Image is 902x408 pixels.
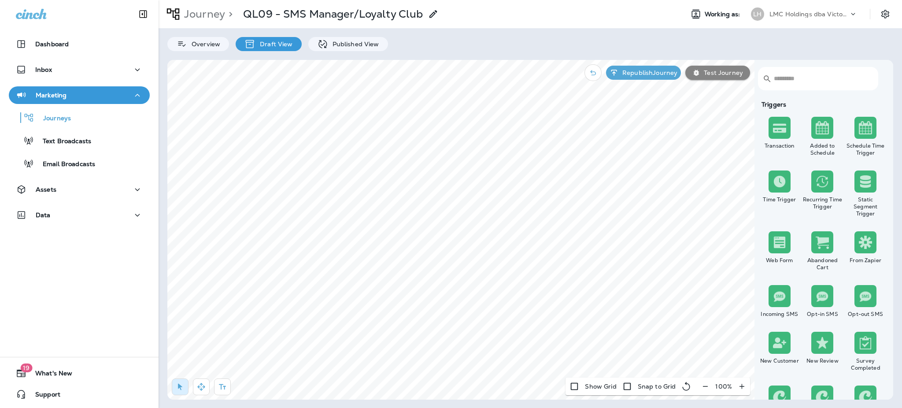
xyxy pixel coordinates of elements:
p: Marketing [36,92,67,99]
p: Inbox [35,66,52,73]
div: Recurring Time Trigger [803,196,843,210]
div: Transaction [760,142,799,149]
button: Settings [877,6,893,22]
span: What's New [26,370,72,380]
p: Assets [36,186,56,193]
p: Email Broadcasts [34,160,95,169]
p: Journey [181,7,225,21]
div: Web Form [760,257,799,264]
div: Abandoned Cart [803,257,843,271]
p: Snap to Grid [638,383,676,390]
p: Published View [328,41,379,48]
button: Text Broadcasts [9,131,150,150]
div: Survey Completed [846,357,885,371]
p: Text Broadcasts [34,137,91,146]
button: Support [9,386,150,403]
span: Working as: [705,11,742,18]
p: 100 % [715,383,732,390]
div: From Zapier [846,257,885,264]
p: > [225,7,233,21]
div: LH [751,7,764,21]
button: Test Journey [685,66,750,80]
div: Schedule Time Trigger [846,142,885,156]
div: Opt-in SMS [803,311,843,318]
p: QL09 - SMS Manager/Loyalty Club [243,7,423,21]
div: Triggers [758,101,887,108]
button: Inbox [9,61,150,78]
div: Opt-out SMS [846,311,885,318]
p: Test Journey [700,69,743,76]
button: RepublishJourney [606,66,681,80]
button: 19What's New [9,364,150,382]
div: Incoming SMS [760,311,799,318]
button: Marketing [9,86,150,104]
button: Collapse Sidebar [131,5,155,23]
div: Time Trigger [760,196,799,203]
div: New Customer [760,357,799,364]
p: Show Grid [585,383,616,390]
div: Added to Schedule [803,142,843,156]
button: Dashboard [9,35,150,53]
p: Dashboard [35,41,69,48]
button: Email Broadcasts [9,154,150,173]
p: Draft View [255,41,292,48]
button: Assets [9,181,150,198]
span: 19 [20,363,32,372]
p: Republish Journey [619,69,677,76]
p: Data [36,211,51,219]
button: Journeys [9,108,150,127]
p: LMC Holdings dba Victory Lane Quick Oil Change [769,11,849,18]
button: Data [9,206,150,224]
div: New Review [803,357,843,364]
div: Static Segment Trigger [846,196,885,217]
p: Overview [187,41,220,48]
p: Journeys [34,115,71,123]
span: Support [26,391,60,401]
